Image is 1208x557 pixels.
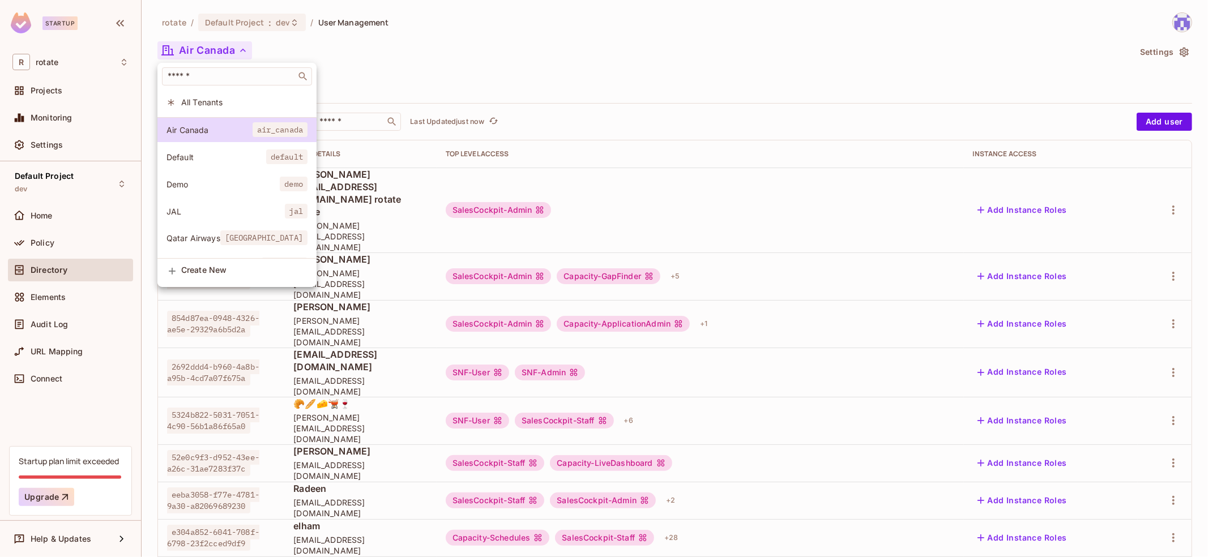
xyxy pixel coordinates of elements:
span: Create New [181,265,308,275]
span: default [266,149,308,164]
span: Default [167,152,266,162]
span: Qatar Airways [167,233,220,243]
span: demo [280,177,308,191]
div: Show only users with a role in this tenant: JAL [157,199,317,224]
div: Show only users with a role in this tenant: Air Canada [157,118,317,142]
span: Demo [167,179,280,190]
span: Air Canada [167,125,253,135]
span: [GEOGRAPHIC_DATA] [220,230,308,245]
span: jal [285,204,308,218]
span: All Tenants [181,97,308,108]
span: JAL [167,206,285,217]
div: Show only users with a role in this tenant: Qatar Airways [157,226,317,250]
div: Show only users with a role in this tenant: Demo [157,172,317,196]
div: Show only users with a role in this tenant: american [157,253,317,277]
span: air_canada [253,122,308,137]
span: american [262,258,308,272]
div: Show only users with a role in this tenant: Default [157,145,317,169]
